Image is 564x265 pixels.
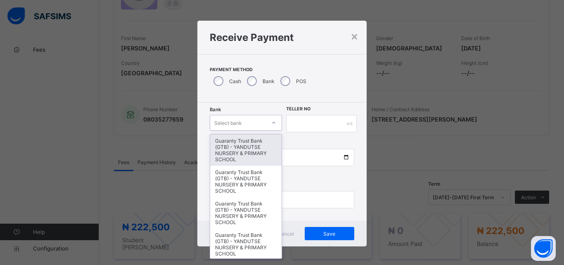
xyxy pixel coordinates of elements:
[286,106,310,112] label: Teller No
[229,78,241,84] label: Cash
[531,236,556,261] button: Open asap
[210,31,354,43] h1: Receive Payment
[263,78,275,84] label: Bank
[351,29,358,43] div: ×
[210,67,354,72] span: Payment Method
[210,197,282,229] div: Guaranty Trust Bank (GTB) - YANDUTSE NURSERY & PRIMARY SCHOOL
[210,107,221,112] span: Bank
[311,231,348,237] span: Save
[277,231,294,237] span: Cancel
[210,134,282,166] div: Guaranty Trust Bank (GTB) - YANDUTSE NURSERY & PRIMARY SCHOOL
[296,78,306,84] label: POS
[210,229,282,260] div: Guaranty Trust Bank (GTB) - YANDUTSE NURSERY & PRIMARY SCHOOL
[210,166,282,197] div: Guaranty Trust Bank (GTB) - YANDUTSE NURSERY & PRIMARY SCHOOL
[214,115,242,131] div: Select bank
